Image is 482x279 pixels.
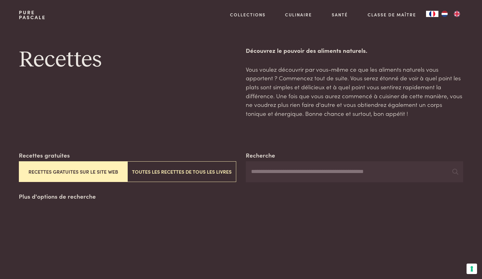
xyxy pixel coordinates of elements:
a: FR [426,11,438,17]
ul: Language list [438,11,463,17]
a: Culinaire [285,11,312,18]
a: EN [451,11,463,17]
button: Recettes gratuites sur le site web [19,161,127,182]
label: Recettes gratuites [19,151,70,160]
aside: Language selected: Français [426,11,463,17]
h1: Recettes [19,46,236,74]
a: Santé [332,11,348,18]
a: Collections [230,11,266,18]
a: Classe de maître [368,11,416,18]
button: Toutes les recettes de tous les livres [127,161,236,182]
p: Vous voulez découvrir par vous-même ce que les aliments naturels vous apportent ? Commencez tout ... [246,65,463,118]
label: Recherche [246,151,275,160]
a: PurePascale [19,10,46,20]
button: Vos préférences en matière de consentement pour les technologies de suivi [467,264,477,274]
strong: Découvrez le pouvoir des aliments naturels. [246,46,367,54]
div: Language [426,11,438,17]
a: NL [438,11,451,17]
